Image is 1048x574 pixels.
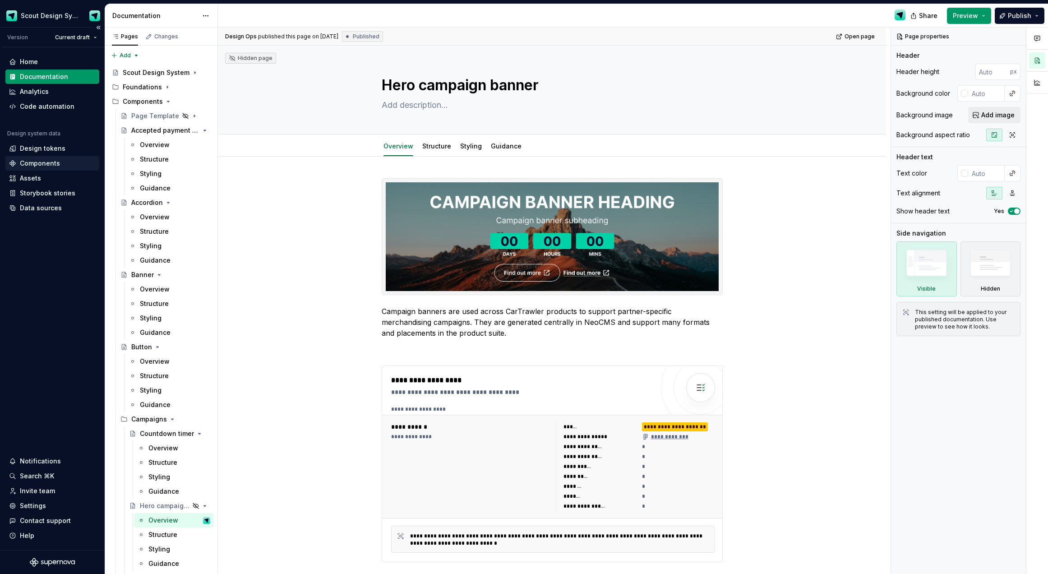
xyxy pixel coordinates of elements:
[5,99,99,114] a: Code automation
[123,83,162,92] div: Foundations
[1008,11,1031,20] span: Publish
[419,136,455,155] div: Structure
[125,311,214,325] a: Styling
[981,111,1015,120] span: Add image
[140,140,170,149] div: Overview
[125,369,214,383] a: Structure
[20,501,46,510] div: Settings
[20,189,75,198] div: Storybook stories
[134,441,214,455] a: Overview
[108,65,214,80] a: Scout Design System
[953,11,978,20] span: Preview
[125,152,214,167] a: Structure
[134,542,214,556] a: Styling
[140,227,169,236] div: Structure
[125,239,214,253] a: Styling
[5,514,99,528] button: Contact support
[148,458,177,467] div: Structure
[140,400,171,409] div: Guidance
[896,207,950,216] div: Show header text
[140,241,162,250] div: Styling
[108,80,214,94] div: Foundations
[140,371,169,380] div: Structure
[20,457,61,466] div: Notifications
[148,472,170,481] div: Styling
[5,201,99,215] a: Data sources
[131,111,179,120] div: Page Template
[915,309,1015,330] div: This setting will be applied to your published documentation. Use preview to see how it looks.
[125,282,214,296] a: Overview
[353,33,379,40] span: Published
[7,130,60,137] div: Design system data
[117,340,214,354] a: Button
[380,74,721,96] textarea: Hero campaign banner
[20,87,49,96] div: Analytics
[487,136,525,155] div: Guidance
[5,454,99,468] button: Notifications
[896,241,957,296] div: Visible
[125,296,214,311] a: Structure
[896,67,939,76] div: Header height
[968,165,1005,181] input: Auto
[968,107,1020,123] button: Add image
[5,469,99,483] button: Search ⌘K
[919,11,937,20] span: Share
[1010,68,1017,75] p: px
[896,51,919,60] div: Header
[123,68,189,77] div: Scout Design System
[131,198,163,207] div: Accordion
[968,85,1005,102] input: Auto
[134,484,214,499] a: Guidance
[51,31,101,44] button: Current draft
[20,72,68,81] div: Documentation
[148,559,179,568] div: Guidance
[125,325,214,340] a: Guidance
[258,33,338,40] div: published this page on [DATE]
[5,69,99,84] a: Documentation
[140,299,169,308] div: Structure
[5,156,99,171] a: Components
[117,123,214,138] a: Accepted payment types
[148,530,177,539] div: Structure
[125,398,214,412] a: Guidance
[20,174,41,183] div: Assets
[896,130,970,139] div: Background aspect ratio
[140,184,171,193] div: Guidance
[125,426,214,441] a: Countdown timer
[5,141,99,156] a: Design tokens
[134,470,214,484] a: Styling
[125,138,214,152] a: Overview
[117,412,214,426] div: Campaigns
[134,528,214,542] a: Structure
[896,229,946,238] div: Side navigation
[2,6,103,25] button: Scout Design SystemDesign Ops
[422,142,451,150] a: Structure
[845,33,875,40] span: Open page
[203,517,210,524] img: Design Ops
[382,306,723,338] p: Campaign banners are used across CarTrawler products to support partner-specific merchandising ca...
[125,210,214,224] a: Overview
[148,516,178,525] div: Overview
[89,10,100,21] img: Design Ops
[906,8,943,24] button: Share
[20,531,34,540] div: Help
[6,10,17,21] img: e611c74b-76fc-4ef0-bafa-dc494cd4cb8a.png
[140,285,170,294] div: Overview
[457,136,485,155] div: Styling
[5,171,99,185] a: Assets
[117,109,214,123] a: Page Template
[154,33,178,40] div: Changes
[120,52,131,59] span: Add
[140,314,162,323] div: Styling
[125,354,214,369] a: Overview
[148,545,170,554] div: Styling
[140,155,169,164] div: Structure
[131,415,167,424] div: Campaigns
[55,34,90,41] span: Current draft
[148,444,178,453] div: Overview
[125,253,214,268] a: Guidance
[140,429,194,438] div: Countdown timer
[896,111,953,120] div: Background image
[917,285,936,292] div: Visible
[117,195,214,210] a: Accordion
